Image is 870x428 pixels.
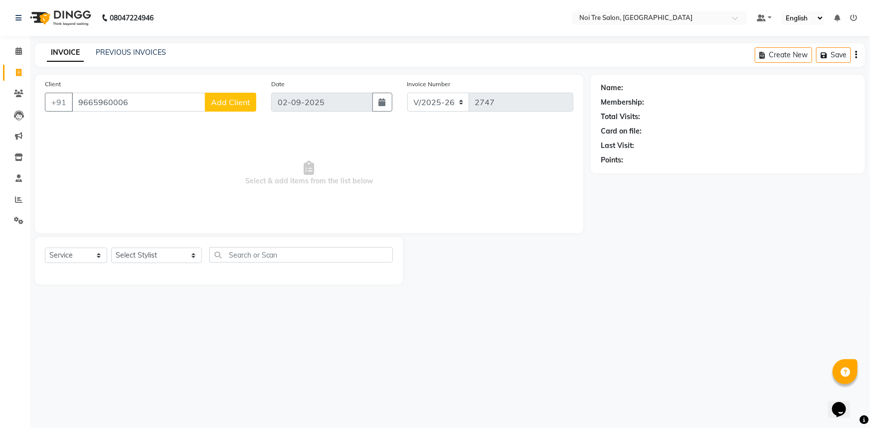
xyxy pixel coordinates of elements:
label: Invoice Number [407,80,451,89]
img: logo [25,4,94,32]
input: Search by Name/Mobile/Email/Code [72,93,205,112]
input: Search or Scan [209,247,393,263]
div: Points: [601,155,623,165]
button: Save [816,47,851,63]
div: Total Visits: [601,112,640,122]
span: Add Client [211,97,250,107]
button: +91 [45,93,73,112]
iframe: chat widget [828,388,860,418]
button: Add Client [205,93,256,112]
a: INVOICE [47,44,84,62]
a: PREVIOUS INVOICES [96,48,166,57]
button: Create New [755,47,812,63]
div: Card on file: [601,126,642,137]
b: 08047224946 [110,4,154,32]
span: Select & add items from the list below [45,124,573,223]
div: Name: [601,83,623,93]
label: Client [45,80,61,89]
label: Date [271,80,285,89]
div: Last Visit: [601,141,634,151]
div: Membership: [601,97,644,108]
